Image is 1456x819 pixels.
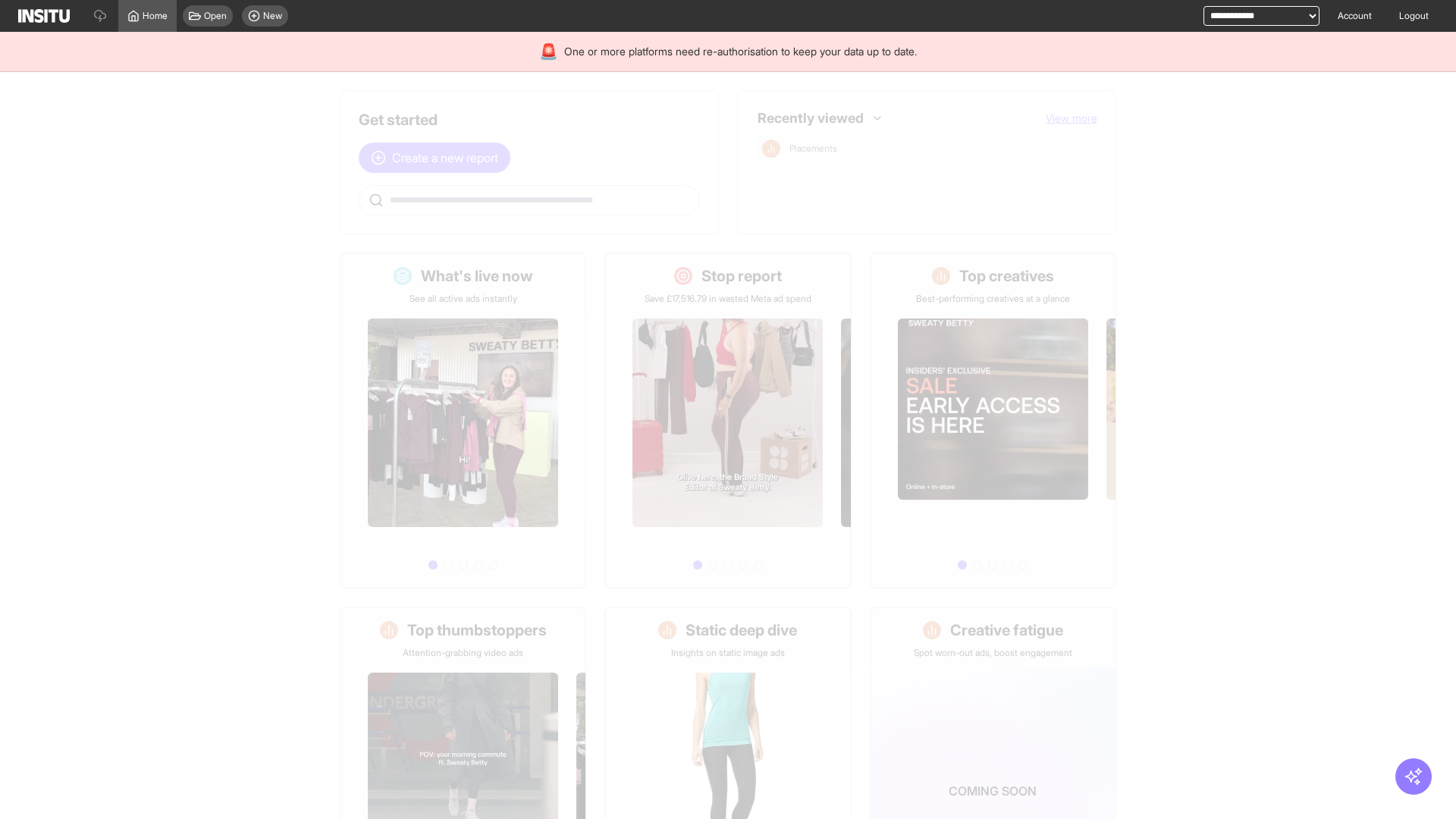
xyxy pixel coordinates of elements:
div: 🚨 [539,41,558,62]
span: Open [204,10,227,22]
img: Logo [18,9,70,23]
span: One or more platforms need re-authorisation to keep your data up to date. [564,44,917,59]
span: New [263,10,282,22]
span: Home [143,10,168,22]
